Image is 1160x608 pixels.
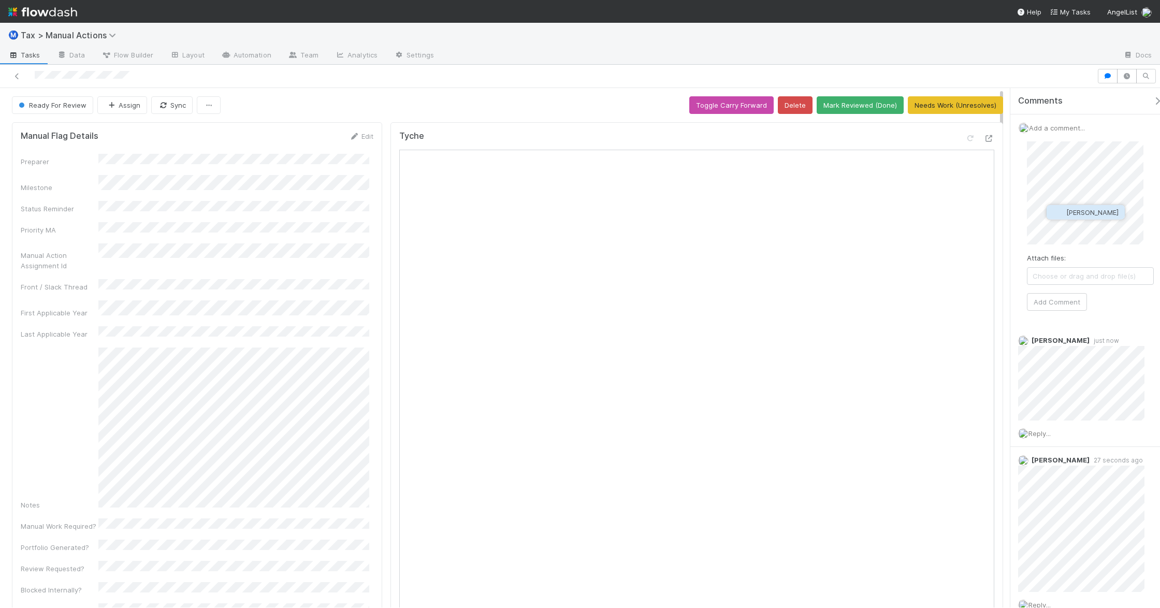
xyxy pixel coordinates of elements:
[1029,124,1085,132] span: Add a comment...
[21,585,98,595] div: Blocked Internally?
[1027,293,1087,311] button: Add Comment
[1018,455,1028,466] img: avatar_d45d11ee-0024-4901-936f-9df0a9cc3b4e.png
[327,48,386,64] a: Analytics
[21,521,98,531] div: Manual Work Required?
[1017,7,1041,17] div: Help
[386,48,442,64] a: Settings
[817,96,904,114] button: Mark Reviewed (Done)
[689,96,774,114] button: Toggle Carry Forward
[21,250,98,271] div: Manual Action Assignment Id
[21,500,98,510] div: Notes
[1027,253,1066,263] label: Attach files:
[778,96,813,114] button: Delete
[1115,48,1160,64] a: Docs
[1018,96,1063,106] span: Comments
[1032,456,1090,464] span: [PERSON_NAME]
[21,30,121,40] span: Tax > Manual Actions
[151,96,193,114] button: Sync
[21,563,98,574] div: Review Requested?
[21,542,98,553] div: Portfolio Generated?
[21,282,98,292] div: Front / Slack Thread
[1107,8,1137,16] span: AngelList
[1050,7,1091,17] a: My Tasks
[8,3,77,21] img: logo-inverted-e16ddd16eac7371096b0.svg
[21,156,98,167] div: Preparer
[1047,205,1125,220] button: [PERSON_NAME]
[349,132,373,140] a: Edit
[21,329,98,339] div: Last Applicable Year
[102,50,153,60] span: Flow Builder
[280,48,327,64] a: Team
[21,204,98,214] div: Status Reminder
[1053,207,1063,218] img: avatar_55a2f090-1307-4765-93b4-f04da16234ba.png
[8,50,40,60] span: Tasks
[1050,8,1091,16] span: My Tasks
[1066,208,1119,216] span: [PERSON_NAME]
[1027,268,1153,284] span: Choose or drag and drop file(s)
[1090,337,1119,344] span: just now
[1141,7,1152,18] img: avatar_d45d11ee-0024-4901-936f-9df0a9cc3b4e.png
[1019,123,1029,133] img: avatar_d45d11ee-0024-4901-936f-9df0a9cc3b4e.png
[1018,428,1028,439] img: avatar_d45d11ee-0024-4901-936f-9df0a9cc3b4e.png
[213,48,280,64] a: Automation
[49,48,93,64] a: Data
[399,131,424,141] h5: Tyche
[1018,336,1028,346] img: avatar_d45d11ee-0024-4901-936f-9df0a9cc3b4e.png
[97,96,147,114] button: Assign
[908,96,1003,114] button: Needs Work (Unresolves)
[93,48,162,64] a: Flow Builder
[21,225,98,235] div: Priority MA
[162,48,213,64] a: Layout
[8,31,19,39] span: Ⓜ️
[1028,429,1051,438] span: Reply...
[1032,336,1090,344] span: [PERSON_NAME]
[21,308,98,318] div: First Applicable Year
[21,131,98,141] h5: Manual Flag Details
[1090,456,1143,464] span: 27 seconds ago
[21,182,98,193] div: Milestone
